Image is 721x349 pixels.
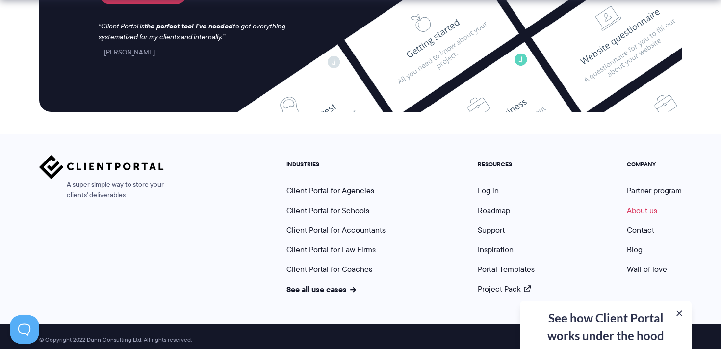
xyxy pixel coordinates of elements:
[286,244,376,255] a: Client Portal for Law Firms
[39,179,164,201] span: A super simple way to store your clients' deliverables
[627,224,654,236] a: Contact
[478,224,505,236] a: Support
[99,21,299,43] p: Client Portal is to get everything systematized for my clients and internally.
[627,264,667,275] a: Wall of love
[286,283,356,295] a: See all use cases
[478,264,535,275] a: Portal Templates
[478,185,499,196] a: Log in
[286,224,386,236] a: Client Portal for Accountants
[627,185,682,196] a: Partner program
[478,161,535,168] h5: RESOURCES
[286,264,372,275] a: Client Portal for Coaches
[478,283,531,295] a: Project Pack
[144,21,233,31] strong: the perfect tool I've needed
[478,205,510,216] a: Roadmap
[627,244,643,255] a: Blog
[286,185,374,196] a: Client Portal for Agencies
[627,205,657,216] a: About us
[286,205,369,216] a: Client Portal for Schools
[478,244,514,255] a: Inspiration
[99,47,155,57] cite: [PERSON_NAME]
[627,161,682,168] h5: COMPANY
[286,161,386,168] h5: INDUSTRIES
[10,315,39,344] iframe: Toggle Customer Support
[34,336,197,344] span: © Copyright 2022 Dunn Consulting Ltd. All rights reserved.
